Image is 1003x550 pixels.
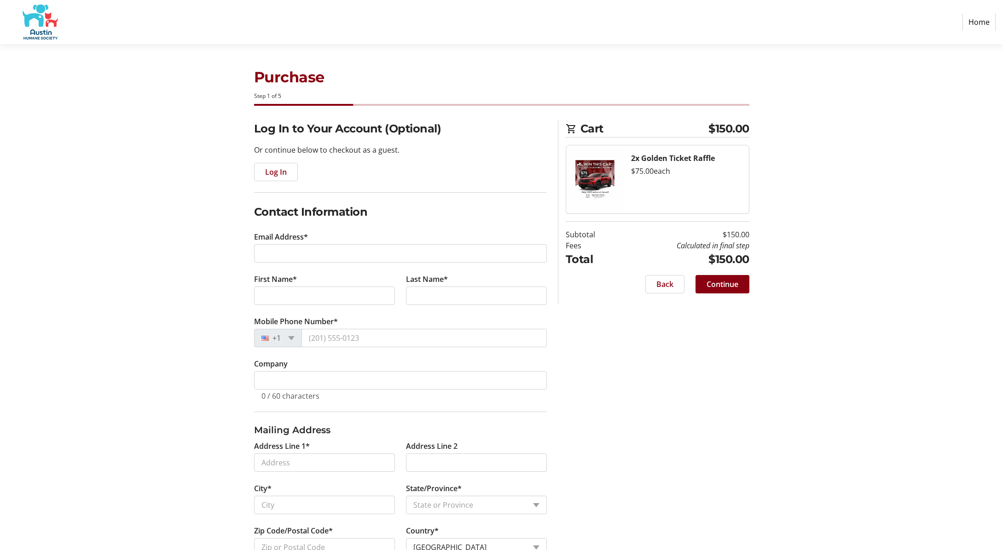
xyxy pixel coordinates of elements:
[254,231,308,242] label: Email Address*
[254,144,547,155] p: Or continue below to checkout as a guest.
[254,66,749,88] h1: Purchase
[631,166,742,177] div: $75.00 each
[645,275,684,293] button: Back
[254,525,333,536] label: Zip Code/Postal Code*
[254,441,310,452] label: Address Line 1*
[301,329,547,347] input: (201) 555-0123
[254,423,547,437] h3: Mailing Address
[580,120,709,137] span: Cart
[656,279,673,290] span: Back
[254,453,395,472] input: Address
[619,229,749,240] td: $150.00
[707,279,738,290] span: Continue
[406,525,439,536] label: Country*
[254,120,547,137] h2: Log In to Your Account (Optional)
[619,240,749,251] td: Calculated in final step
[566,251,619,268] td: Total
[265,166,287,178] span: Log In
[254,204,547,220] h2: Contact Information
[7,4,73,40] img: Austin Humane Society's Logo
[406,441,458,452] label: Address Line 2
[406,483,462,494] label: State/Province*
[261,391,319,401] tr-character-limit: 0 / 60 characters
[566,145,624,213] img: Golden Ticket Raffle
[696,275,749,293] button: Continue
[254,496,395,514] input: City
[406,274,448,285] label: Last Name*
[254,92,749,100] div: Step 1 of 5
[254,316,338,327] label: Mobile Phone Number*
[962,13,996,31] a: Home
[566,240,619,251] td: Fees
[619,251,749,268] td: $150.00
[708,120,749,137] span: $150.00
[254,483,272,494] label: City*
[566,229,619,240] td: Subtotal
[254,163,298,181] button: Log In
[631,153,715,163] strong: 2x Golden Ticket Raffle
[254,274,297,285] label: First Name*
[254,358,288,369] label: Company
